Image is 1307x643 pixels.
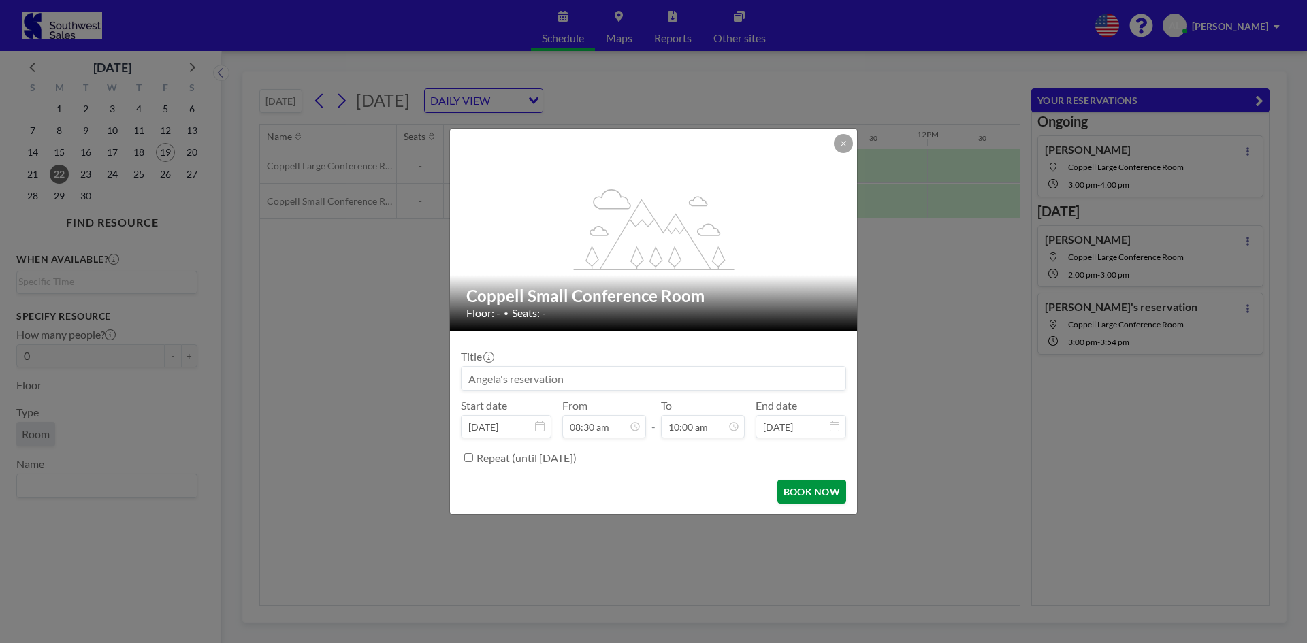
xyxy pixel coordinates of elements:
[777,480,846,504] button: BOOK NOW
[461,350,493,363] label: Title
[504,308,509,318] span: •
[512,306,546,320] span: Seats: -
[461,399,507,412] label: Start date
[562,399,587,412] label: From
[477,451,577,465] label: Repeat (until [DATE])
[466,306,500,320] span: Floor: -
[574,188,735,269] g: flex-grow: 1.2;
[651,403,656,433] span: -
[462,367,845,390] input: Angela's reservation
[661,399,672,412] label: To
[756,399,797,412] label: End date
[466,286,842,306] h2: Coppell Small Conference Room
